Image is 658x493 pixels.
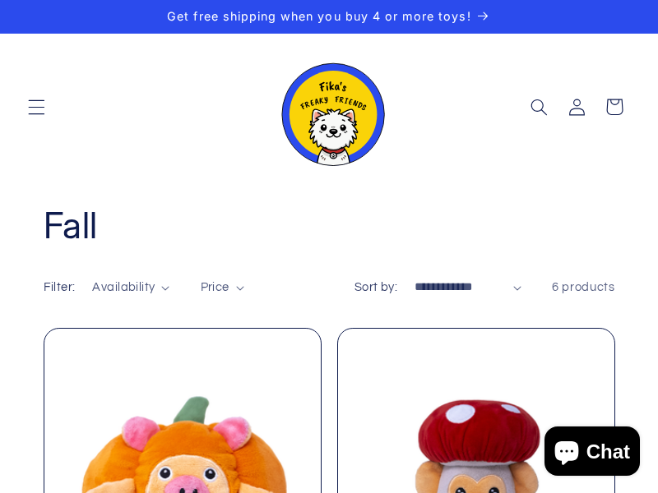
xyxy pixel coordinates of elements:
summary: Price [201,279,244,297]
a: Fika's Freaky Friends [265,42,393,173]
summary: Availability (0 selected) [92,279,169,297]
h1: Fall [44,202,615,249]
span: 6 products [552,281,614,293]
span: Availability [92,281,155,293]
summary: Search [520,88,558,126]
summary: Menu [17,88,55,126]
inbox-online-store-chat: Shopify online store chat [540,426,645,480]
label: Sort by: [354,281,397,293]
span: Get free shipping when you buy 4 or more toys! [167,9,470,23]
h2: Filter: [44,279,76,297]
span: Price [201,281,229,293]
img: Fika's Freaky Friends [271,48,387,166]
